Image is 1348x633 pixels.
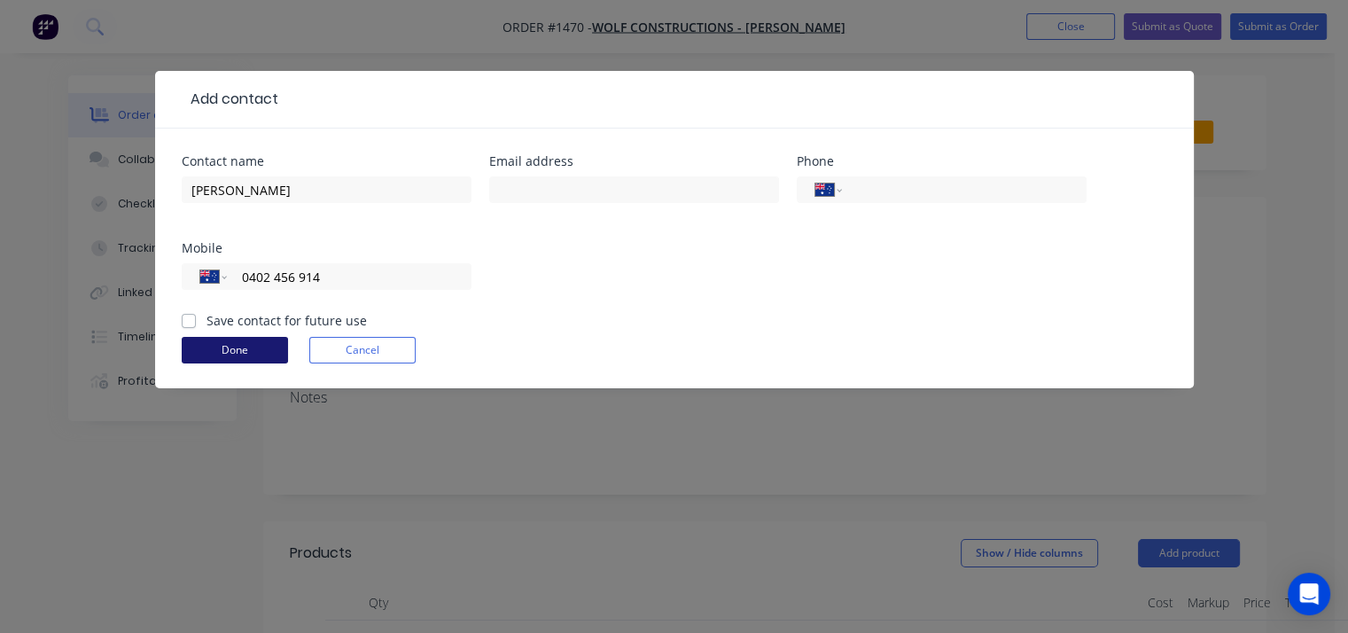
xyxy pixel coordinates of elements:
button: Done [182,337,288,363]
button: Cancel [309,337,416,363]
label: Save contact for future use [206,311,367,330]
div: Add contact [182,89,278,110]
div: Open Intercom Messenger [1288,573,1330,615]
div: Mobile [182,242,471,254]
div: Phone [797,155,1087,168]
div: Contact name [182,155,471,168]
div: Email address [489,155,779,168]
